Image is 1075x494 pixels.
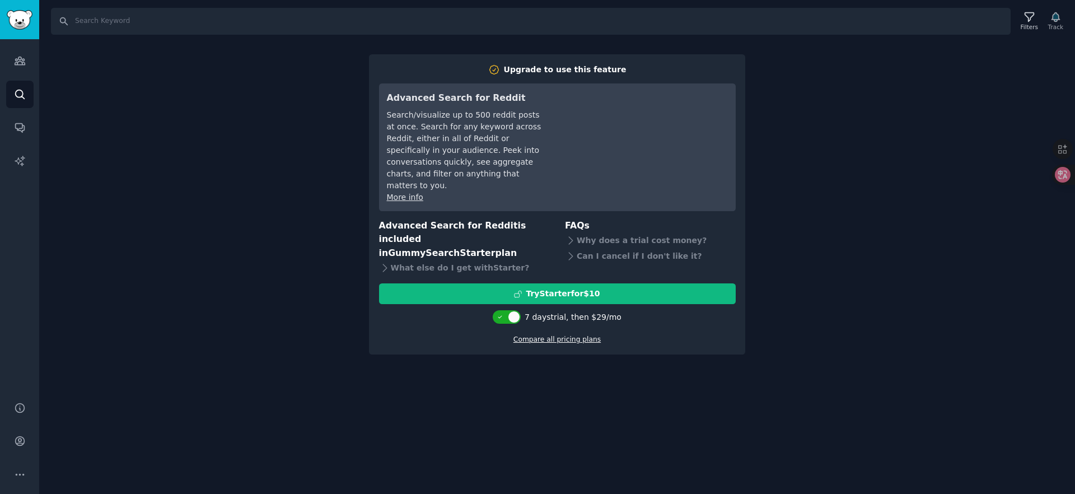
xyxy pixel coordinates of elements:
[379,219,550,260] h3: Advanced Search for Reddit is included in plan
[7,10,32,30] img: GummySearch logo
[388,248,495,258] span: GummySearch Starter
[560,91,728,175] iframe: YouTube video player
[379,283,736,304] button: TryStarterfor$10
[565,232,736,248] div: Why does a trial cost money?
[525,311,621,323] div: 7 days trial, then $ 29 /mo
[1021,23,1038,31] div: Filters
[387,109,544,192] div: Search/visualize up to 500 reddit posts at once. Search for any keyword across Reddit, either in ...
[565,248,736,264] div: Can I cancel if I don't like it?
[565,219,736,233] h3: FAQs
[513,335,601,343] a: Compare all pricing plans
[504,64,627,76] div: Upgrade to use this feature
[526,288,600,300] div: Try Starter for $10
[387,193,423,202] a: More info
[51,8,1011,35] input: Search Keyword
[387,91,544,105] h3: Advanced Search for Reddit
[379,260,550,276] div: What else do I get with Starter ?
